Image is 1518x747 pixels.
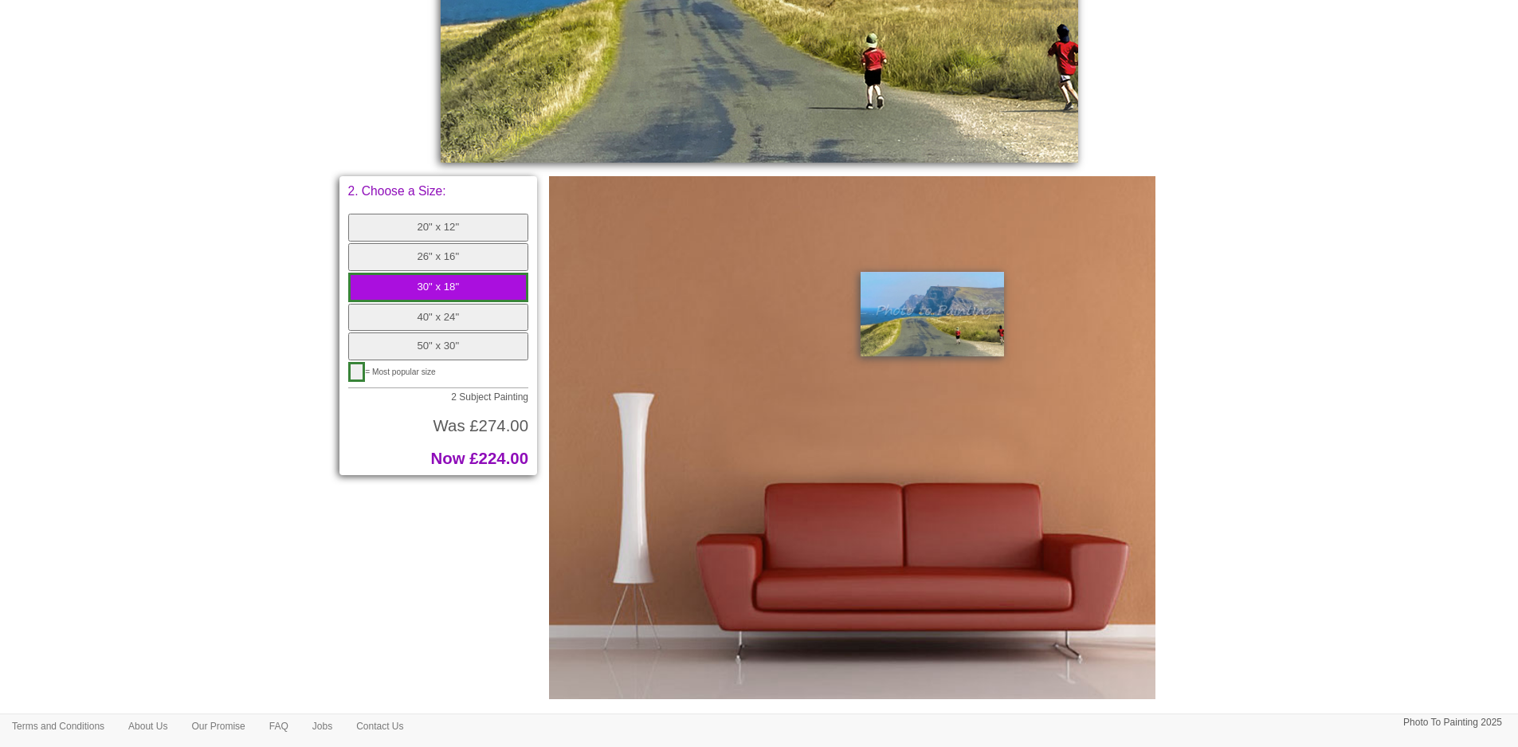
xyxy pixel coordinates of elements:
[549,176,1155,698] img: Please click the buttons to see your painting on the wall
[861,272,1004,356] img: Painting
[344,714,415,738] a: Contact Us
[179,714,257,738] a: Our Promise
[348,214,529,242] button: 20" x 12"
[1403,714,1502,731] p: Photo To Painting 2025
[431,450,465,467] span: Now
[365,368,436,376] span: = Most popular size
[348,273,529,302] button: 30" x 18"
[348,392,529,402] p: 2 Subject Painting
[116,714,179,738] a: About Us
[348,185,529,198] p: 2. Choose a Size:
[300,714,344,738] a: Jobs
[469,450,528,467] span: £224.00
[348,304,529,332] button: 40" x 24"
[433,417,528,434] span: Was £274.00
[348,332,529,360] button: 50" x 30"
[257,714,300,738] a: FAQ
[348,243,529,271] button: 26" x 16"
